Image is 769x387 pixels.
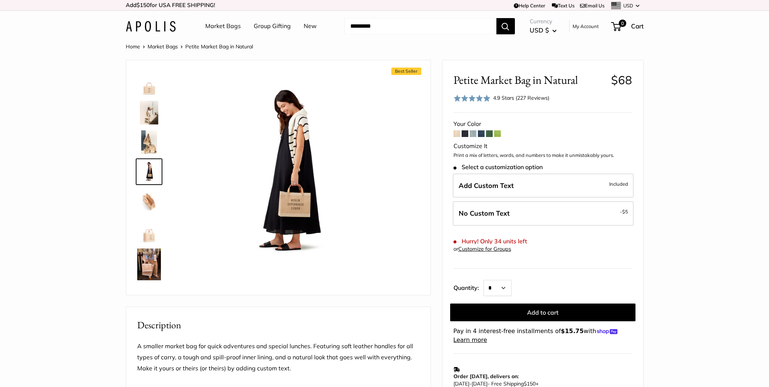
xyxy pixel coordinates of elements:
[137,130,161,154] img: description_The Original Market bag in its 4 native styles
[524,380,536,387] span: $150
[136,218,162,244] a: Petite Market Bag in Natural
[453,93,550,103] div: 4.9 Stars (227 Reviews)
[137,341,419,374] p: A smaller market bag for quick adventures and special lunches. Featuring soft leather handles for...
[136,188,162,215] a: description_Spacious inner area with room for everything.
[136,129,162,155] a: description_The Original Market bag in its 4 native styles
[126,42,253,51] nav: Breadcrumb
[205,21,241,32] a: Market Bags
[137,286,161,310] img: Petite Market Bag in Natural
[304,21,317,32] a: New
[344,18,496,34] input: Search...
[136,70,162,96] a: Petite Market Bag in Natural
[612,20,644,32] a: 0 Cart
[459,181,514,190] span: Add Custom Text
[136,285,162,311] a: Petite Market Bag in Natural
[580,3,604,8] a: Email Us
[453,174,634,198] label: Add Custom Text
[530,24,557,36] button: USD $
[458,246,511,252] a: Customize for Groups
[185,43,253,50] span: Petite Market Bag in Natural
[137,189,161,213] img: description_Spacious inner area with room for everything.
[530,16,557,27] span: Currency
[469,380,472,387] span: -
[126,43,140,50] a: Home
[609,179,628,188] span: Included
[136,1,150,8] span: $150
[186,71,390,275] img: Petite Market Bag in Natural
[453,164,543,171] span: Select a customization option
[453,373,519,380] strong: Order [DATE], delivers on:
[573,22,599,31] a: My Account
[137,219,161,243] img: Petite Market Bag in Natural
[496,18,515,34] button: Search
[514,3,545,8] a: Help Center
[453,278,483,296] label: Quantity:
[450,304,635,321] button: Add to cart
[453,141,632,152] div: Customize It
[530,26,549,34] span: USD $
[631,22,644,30] span: Cart
[622,209,628,215] span: $5
[620,207,628,216] span: -
[453,244,511,254] div: or
[137,318,419,332] h2: Description
[453,73,606,87] span: Petite Market Bag in Natural
[493,94,549,102] div: 4.9 Stars (227 Reviews)
[453,201,634,226] label: Leave Blank
[136,99,162,126] a: description_Effortless style that elevates every moment
[136,247,162,282] a: Petite Market Bag in Natural
[254,21,291,32] a: Group Gifting
[459,209,510,218] span: No Custom Text
[137,160,161,184] img: Petite Market Bag in Natural
[137,71,161,95] img: Petite Market Bag in Natural
[453,238,527,245] span: Hurry! Only 34 units left
[126,21,176,32] img: Apolis
[453,119,632,130] div: Your Color
[618,20,626,27] span: 0
[136,158,162,185] a: Petite Market Bag in Natural
[453,380,469,387] span: [DATE]
[391,68,421,75] span: Best Seller
[611,73,632,87] span: $68
[137,101,161,124] img: description_Effortless style that elevates every moment
[453,152,632,159] p: Print a mix of letters, words, and numbers to make it unmistakably yours.
[472,380,488,387] span: [DATE]
[552,3,574,8] a: Text Us
[137,249,161,280] img: Petite Market Bag in Natural
[623,3,633,8] span: USD
[148,43,178,50] a: Market Bags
